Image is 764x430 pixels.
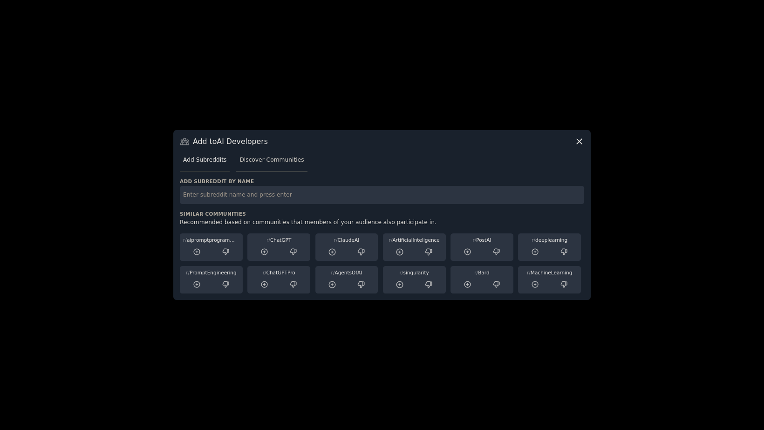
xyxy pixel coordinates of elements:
h3: Add to AI Developers [193,137,268,146]
span: r/ [334,237,338,243]
div: PromptEngineering [183,269,239,276]
span: r/ [532,237,535,243]
span: r/ [186,270,190,275]
div: ClaudeAI [319,237,375,243]
span: r/ [400,270,403,275]
div: deeplearning [521,237,578,243]
div: ChatGPT [251,237,307,243]
div: aipromptprogramming [183,237,239,243]
span: r/ [527,270,531,275]
div: Recommended based on communities that members of your audience also participate in. [180,218,584,227]
div: Bard [454,269,510,276]
span: Add Subreddits [183,156,226,164]
div: singularity [386,269,443,276]
div: ArtificialInteligence [386,237,443,243]
h3: Similar Communities [180,211,584,217]
input: Enter subreddit name and press enter [180,186,584,204]
a: Add Subreddits [180,153,230,172]
span: r/ [263,270,266,275]
span: r/ [474,270,478,275]
span: r/ [183,237,187,243]
span: r/ [331,270,335,275]
h3: Add subreddit by name [180,178,584,184]
div: ChatGPTPro [251,269,307,276]
div: MachineLearning [521,269,578,276]
div: PostAI [454,237,510,243]
span: r/ [389,237,393,243]
span: r/ [266,237,270,243]
span: Discover Communities [239,156,304,164]
div: AgentsOfAI [319,269,375,276]
span: r/ [472,237,476,243]
a: Discover Communities [236,153,307,172]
